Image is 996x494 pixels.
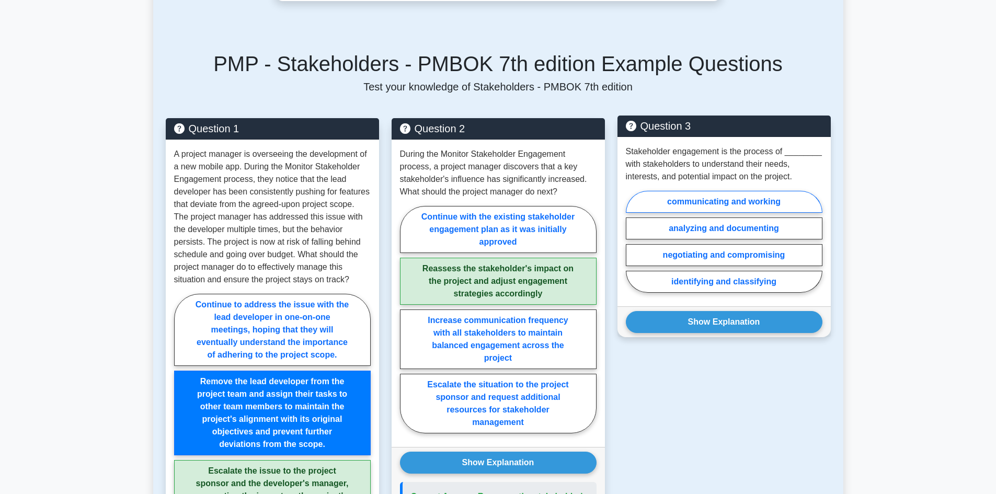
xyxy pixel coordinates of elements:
label: Increase communication frequency with all stakeholders to maintain balanced engagement across the... [400,309,597,369]
label: identifying and classifying [626,271,822,293]
label: Continue with the existing stakeholder engagement plan as it was initially approved [400,206,597,253]
label: analyzing and documenting [626,217,822,239]
button: Show Explanation [400,452,597,474]
p: Test your knowledge of Stakeholders - PMBOK 7th edition [166,81,831,93]
label: negotiating and compromising [626,244,822,266]
label: Reassess the stakeholder's impact on the project and adjust engagement strategies accordingly [400,258,597,305]
h5: Question 1 [174,122,371,135]
label: Escalate the situation to the project sponsor and request additional resources for stakeholder ma... [400,374,597,433]
h5: Question 2 [400,122,597,135]
label: Continue to address the issue with the lead developer in one-on-one meetings, hoping that they wi... [174,294,371,366]
label: communicating and working [626,191,822,213]
h5: Question 3 [626,120,822,132]
button: Show Explanation [626,311,822,333]
p: During the Monitor Stakeholder Engagement process, a project manager discovers that a key stakeho... [400,148,597,198]
p: A project manager is overseeing the development of a new mobile app. During the Monitor Stakehold... [174,148,371,286]
p: Stakeholder engagement is the process of ________ with stakeholders to understand their needs, in... [626,145,822,183]
h5: PMP - Stakeholders - PMBOK 7th edition Example Questions [166,51,831,76]
label: Remove the lead developer from the project team and assign their tasks to other team members to m... [174,371,371,455]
